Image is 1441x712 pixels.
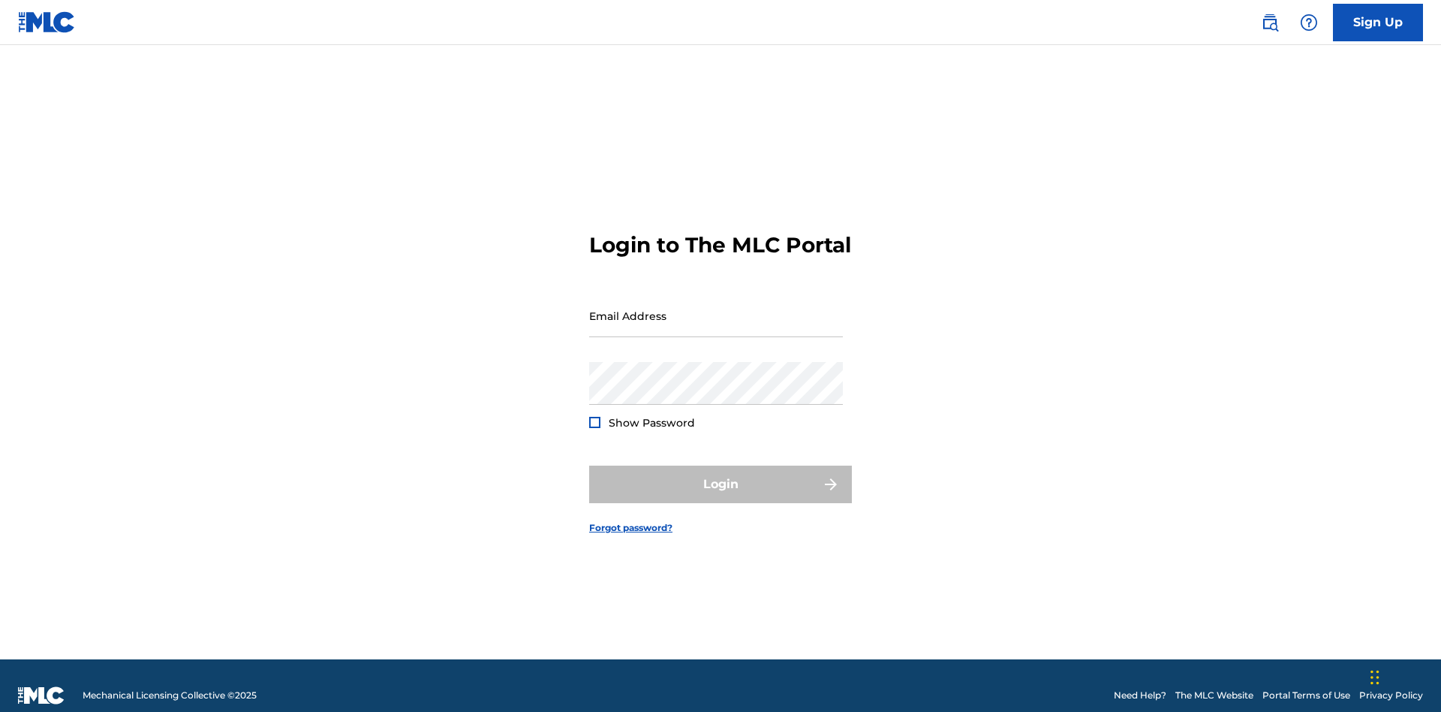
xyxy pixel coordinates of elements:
[83,689,257,702] span: Mechanical Licensing Collective © 2025
[1255,8,1285,38] a: Public Search
[1175,689,1253,702] a: The MLC Website
[609,416,695,430] span: Show Password
[1114,689,1166,702] a: Need Help?
[589,521,672,535] a: Forgot password?
[18,686,65,704] img: logo
[589,232,851,258] h3: Login to The MLC Portal
[1262,689,1350,702] a: Portal Terms of Use
[1333,4,1423,41] a: Sign Up
[18,11,76,33] img: MLC Logo
[1261,14,1279,32] img: search
[1300,14,1318,32] img: help
[1366,640,1441,712] iframe: Chat Widget
[1294,8,1324,38] div: Help
[1370,655,1379,700] div: Drag
[1359,689,1423,702] a: Privacy Policy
